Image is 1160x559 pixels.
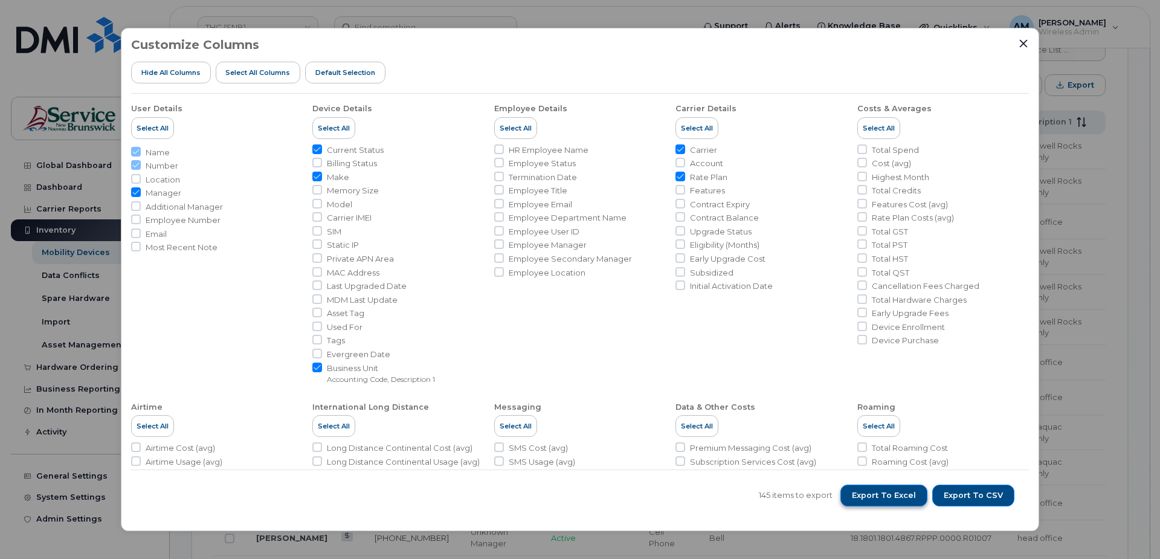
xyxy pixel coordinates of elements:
span: Manager [146,187,181,199]
div: International Long Distance [312,402,429,413]
span: Total Roaming Cost [872,442,948,454]
div: Data & Other Costs [675,402,755,413]
span: MAC Address [327,267,379,279]
span: Carrier [690,144,717,156]
button: Export to Excel [840,485,927,506]
div: Employee Details [494,103,567,114]
span: Rate Plan Costs (avg) [872,212,954,224]
span: Select All [318,123,350,133]
span: Select All [863,421,895,431]
span: Contract Expiry [690,199,750,210]
div: User Details [131,103,182,114]
span: Airtime Cost (avg) [146,442,215,454]
span: Total Hardware Charges [872,294,967,306]
span: Account [690,158,723,169]
span: Total Credits [872,185,921,196]
span: SIM [327,226,341,237]
span: Select All [500,421,532,431]
span: Device Enrollment [872,322,945,333]
div: Costs & Averages [857,103,932,114]
span: Cost (avg) [872,158,911,169]
h3: Customize Columns [131,38,259,51]
div: Airtime [131,402,163,413]
span: Hide All Columns [141,68,201,77]
span: Total GST [872,226,908,237]
span: Rate Plan [690,172,727,183]
button: Select All [675,117,718,139]
span: Used For [327,322,362,333]
button: Hide All Columns [131,62,211,83]
span: SMS Cost (avg) [509,442,568,454]
span: Cancellation Fees Charged [872,280,979,292]
span: Asset Tag [327,308,364,319]
span: Roaming Cost (avg) [872,456,949,468]
span: Select All [137,421,169,431]
span: Select All [137,123,169,133]
button: Select All [312,415,355,437]
span: Total PST [872,239,907,251]
span: Employee Email [509,199,572,210]
span: Employee Department Name [509,212,627,224]
span: Current Status [327,144,384,156]
span: Total Spend [872,144,919,156]
span: Tags [327,335,345,346]
span: Device Purchase [872,335,939,346]
span: Employee Title [509,185,567,196]
span: Long Distance Continental Cost (avg) [327,442,472,454]
span: Subscription Services Cost (avg) [690,456,816,468]
div: Messaging [494,402,541,413]
span: Name [146,147,170,158]
span: Early Upgrade Cost [690,253,765,265]
span: Eligibility (Months) [690,239,759,251]
span: Select All [863,123,895,133]
span: Upgrade Status [690,226,752,237]
button: Close [1018,38,1029,49]
span: Business Unit [327,363,435,374]
span: Total QST [872,267,909,279]
span: Model [327,199,352,210]
span: Location [146,174,180,186]
span: Employee Location [509,267,585,279]
span: Last Upgraded Date [327,280,407,292]
span: Employee User ID [509,226,579,237]
span: Billing Status [327,158,377,169]
span: HR Employee Name [509,144,588,156]
span: Select All [500,123,532,133]
span: Subsidized [690,267,733,279]
span: Additional Manager [146,201,223,213]
span: Highest Month [872,172,929,183]
button: Select All [131,117,174,139]
span: Evergreen Date [327,349,390,360]
button: Select All [494,415,537,437]
span: Email [146,228,167,240]
span: Most Recent Note [146,242,217,253]
span: Employee Status [509,158,576,169]
span: Default Selection [315,68,375,77]
span: Private APN Area [327,253,394,265]
div: Roaming [857,402,895,413]
span: Contract Balance [690,212,759,224]
span: Airtime Usage (avg) [146,456,222,468]
span: Employee Number [146,215,221,226]
span: Memory Size [327,185,379,196]
span: Features Cost (avg) [872,199,948,210]
button: Select All [675,415,718,437]
span: Select All [318,421,350,431]
span: Export to Excel [852,490,916,501]
span: MDM Last Update [327,294,398,306]
small: Accounting Code, Description 1 [327,375,435,384]
span: Carrier IMEI [327,212,372,224]
span: Total HST [872,253,908,265]
span: Select all Columns [225,68,290,77]
button: Select All [312,117,355,139]
div: Device Details [312,103,372,114]
span: Employee Manager [509,239,587,251]
button: Select All [131,415,174,437]
span: Export to CSV [944,490,1003,501]
span: Termination Date [509,172,577,183]
span: Static IP [327,239,359,251]
span: Select All [681,421,713,431]
span: Employee Secondary Manager [509,253,632,265]
span: Make [327,172,349,183]
span: Early Upgrade Fees [872,308,949,319]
